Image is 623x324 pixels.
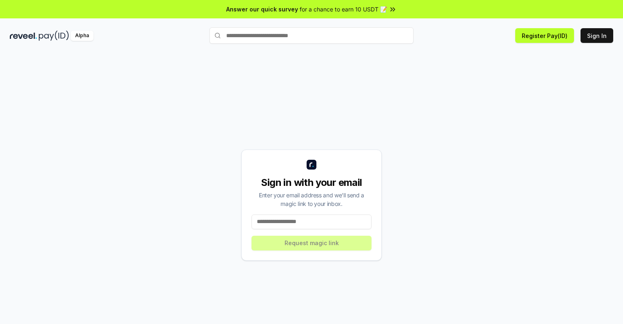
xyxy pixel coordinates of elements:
button: Register Pay(ID) [515,28,574,43]
span: for a chance to earn 10 USDT 📝 [300,5,387,13]
div: Enter your email address and we’ll send a magic link to your inbox. [251,191,372,208]
span: Answer our quick survey [226,5,298,13]
img: reveel_dark [10,31,37,41]
img: pay_id [39,31,69,41]
img: logo_small [307,160,316,170]
button: Sign In [581,28,613,43]
div: Sign in with your email [251,176,372,189]
div: Alpha [71,31,93,41]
